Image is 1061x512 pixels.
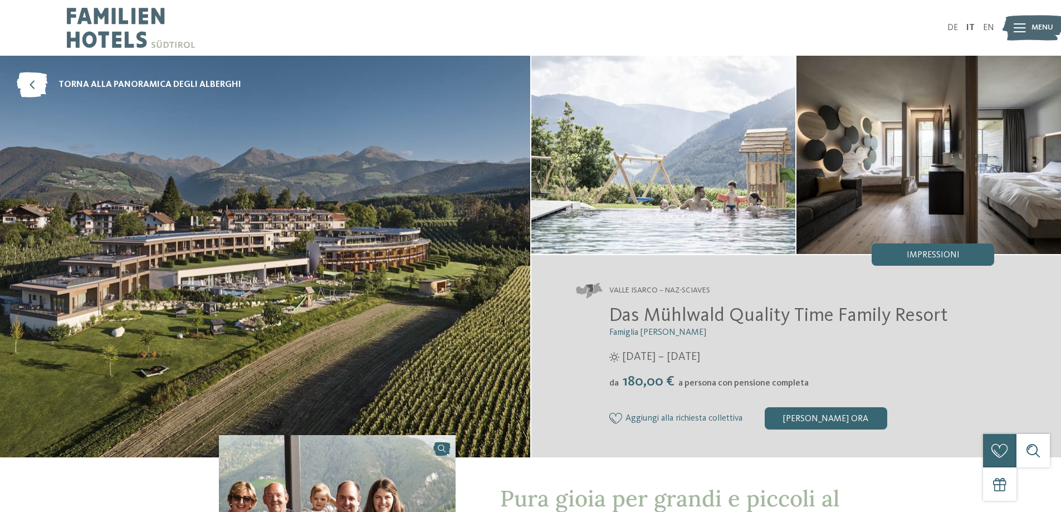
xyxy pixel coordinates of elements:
[622,349,700,365] span: [DATE] – [DATE]
[609,306,948,325] span: Das Mühlwald Quality Time Family Resort
[796,56,1061,254] img: Family hotel a Naz-Sciaves: voi sarete al centro di tutto
[620,374,677,389] span: 180,00 €
[17,72,241,97] a: torna alla panoramica degli alberghi
[609,285,710,296] span: Valle Isarco – Naz-Sciaves
[1031,22,1053,33] span: Menu
[625,414,742,424] span: Aggiungi alla richiesta collettiva
[678,379,809,388] span: a persona con pensione completa
[531,56,796,254] img: Family hotel a Naz-Sciaves: voi sarete al centro di tutto
[58,79,241,91] span: torna alla panoramica degli alberghi
[907,251,960,260] span: Impressioni
[966,23,975,32] a: IT
[609,379,619,388] span: da
[947,23,958,32] a: DE
[765,407,887,430] div: [PERSON_NAME] ora
[609,352,619,362] i: Orari d'apertura estate
[609,328,706,337] span: Famiglia [PERSON_NAME]
[983,23,994,32] a: EN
